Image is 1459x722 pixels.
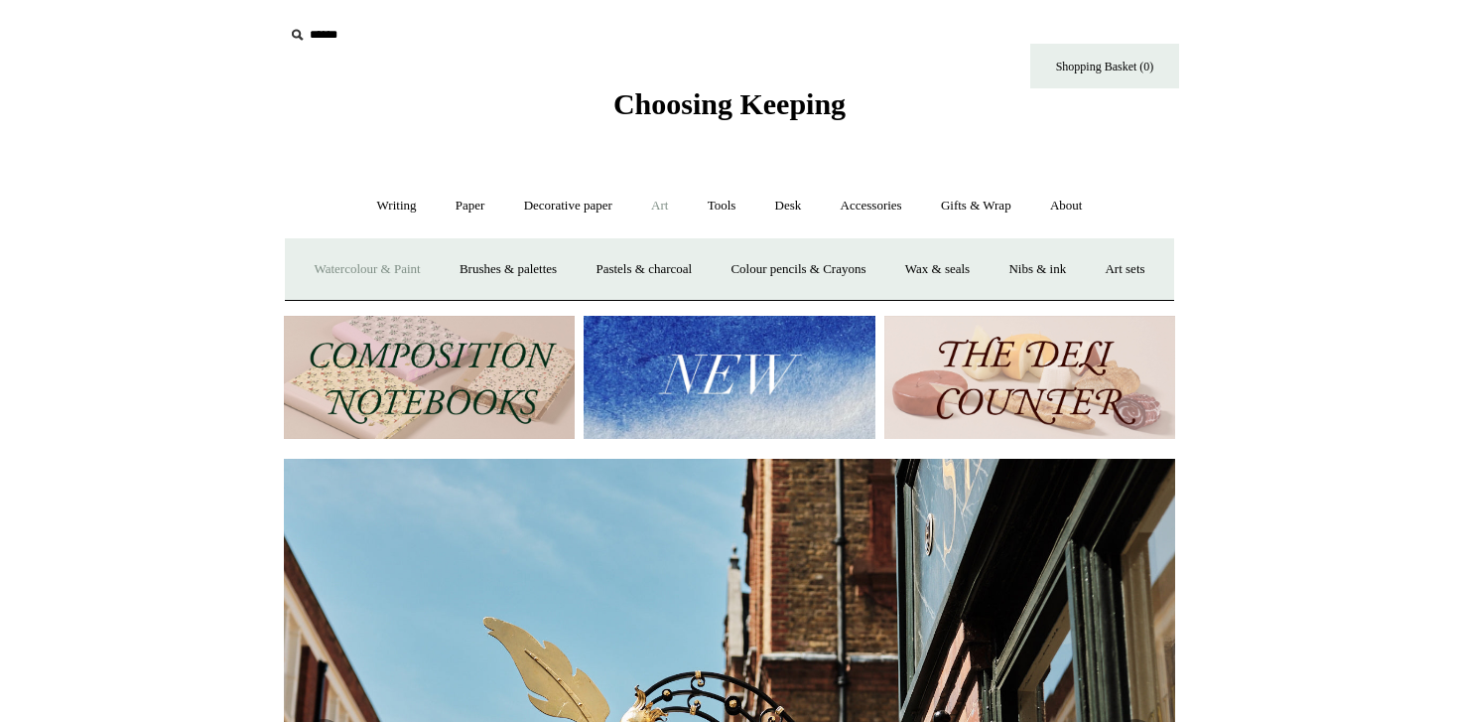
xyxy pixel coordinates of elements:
[296,243,438,296] a: Watercolour & Paint
[887,243,988,296] a: Wax & seals
[713,243,883,296] a: Colour pencils & Crayons
[359,180,435,232] a: Writing
[578,243,710,296] a: Pastels & charcoal
[1032,180,1101,232] a: About
[1030,44,1179,88] a: Shopping Basket (0)
[633,180,686,232] a: Art
[284,316,575,440] img: 202302 Composition ledgers.jpg__PID:69722ee6-fa44-49dd-a067-31375e5d54ec
[823,180,920,232] a: Accessories
[757,180,820,232] a: Desk
[690,180,754,232] a: Tools
[438,180,503,232] a: Paper
[442,243,575,296] a: Brushes & palettes
[991,243,1084,296] a: Nibs & ink
[506,180,630,232] a: Decorative paper
[884,316,1175,440] img: The Deli Counter
[613,103,846,117] a: Choosing Keeping
[584,316,874,440] img: New.jpg__PID:f73bdf93-380a-4a35-bcfe-7823039498e1
[923,180,1029,232] a: Gifts & Wrap
[1087,243,1162,296] a: Art sets
[613,87,846,120] span: Choosing Keeping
